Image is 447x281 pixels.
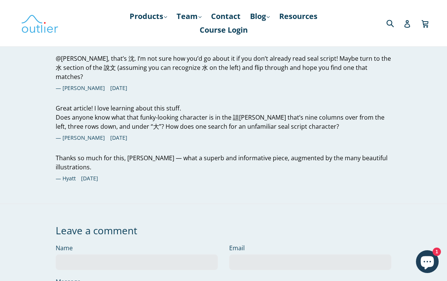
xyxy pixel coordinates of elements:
[246,9,274,23] a: Blog
[207,9,244,23] a: Contact
[229,243,391,253] label: Email
[173,9,205,23] a: Team
[56,84,105,92] span: [PERSON_NAME]
[126,9,171,23] a: Products
[275,9,321,23] a: Resources
[56,225,392,237] h2: Leave a comment
[110,84,127,92] time: [DATE]
[81,175,98,182] time: [DATE]
[414,250,441,275] inbox-online-store-chat: Shopify online store chat
[21,12,59,34] img: Outlier Linguistics
[56,243,218,253] label: Name
[384,15,405,31] input: Search
[56,175,76,182] span: Hyatt
[56,35,392,47] h2: 3 comments
[110,134,127,141] time: [DATE]
[56,153,392,172] p: Thanks so much for this, [PERSON_NAME] — what a superb and informative piece, augmented by the ma...
[56,104,392,131] p: Great article! I love learning about this stuff. Does anyone know what that funky-looking charact...
[56,54,392,81] p: @[PERSON_NAME], that’s 沈. I’m not sure how you’d go about it if you don’t already read seal scrip...
[56,134,105,141] span: [PERSON_NAME]
[196,23,252,37] a: Course Login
